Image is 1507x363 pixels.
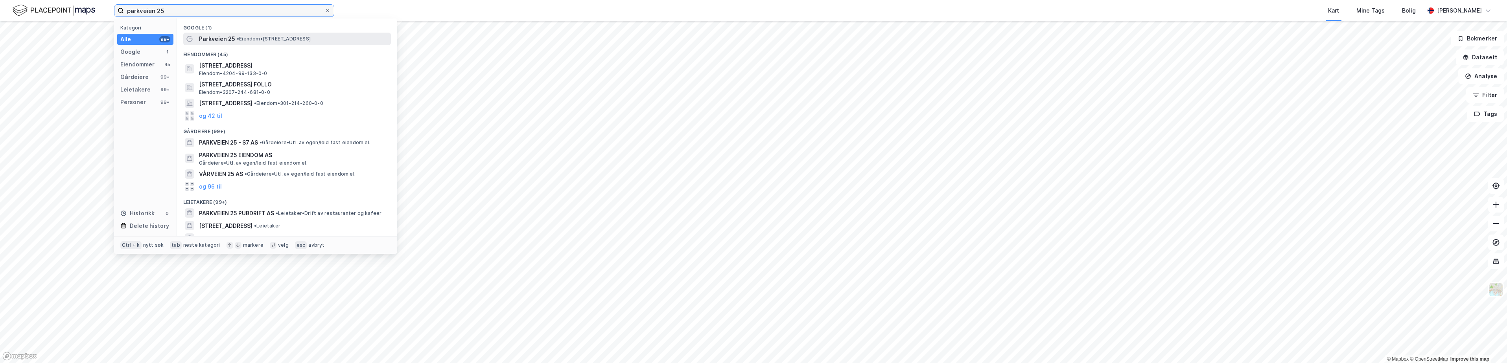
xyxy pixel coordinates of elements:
span: [STREET_ADDRESS] [199,221,252,231]
div: 0 [164,210,170,216]
div: Delete history [130,221,169,231]
span: Gårdeiere • Utl. av egen/leid fast eiendom el. [199,160,308,166]
div: 45 [164,61,170,68]
img: Z [1489,282,1503,297]
span: Eiendom • 4204-99-133-0-0 [199,70,267,77]
div: Alle [120,35,131,44]
div: Historikk [120,209,155,218]
span: • [260,139,262,145]
span: PARKVEIEN 25 - S7 AS [199,234,258,243]
a: Improve this map [1450,356,1489,362]
div: Ctrl + k [120,241,142,249]
div: avbryt [308,242,324,248]
span: Parkveien 25 [199,34,235,44]
span: PARKVEIEN 25 - S7 AS [199,138,258,147]
a: Mapbox [1387,356,1409,362]
div: Kategori [120,25,173,31]
div: markere [243,242,263,248]
span: • [237,36,239,42]
span: Eiendom • 301-214-260-0-0 [254,100,323,106]
button: og 96 til [199,182,222,191]
div: Bolig [1402,6,1416,15]
button: Bokmerker [1451,31,1504,46]
div: Kart [1328,6,1339,15]
span: Leietaker [254,223,280,229]
div: Google [120,47,140,57]
span: [STREET_ADDRESS] [199,61,388,70]
div: Leietakere (99+) [177,193,397,207]
span: Eiendom • [STREET_ADDRESS] [237,36,311,42]
iframe: Chat Widget [1468,325,1507,363]
span: PARKVEIEN 25 EIENDOM AS [199,150,388,160]
div: 99+ [159,36,170,42]
span: • [254,223,256,229]
span: Leietaker • Drift av restauranter og kafeer [276,210,381,216]
div: neste kategori [183,242,220,248]
span: [STREET_ADDRESS] FOLLO [199,80,388,89]
div: nytt søk [143,242,164,248]
span: Leietaker • Utl. av egen/leid fast eiendom el. [260,235,370,242]
div: Gårdeiere (99+) [177,122,397,136]
div: velg [278,242,289,248]
div: Gårdeiere [120,72,149,82]
a: Mapbox homepage [2,352,37,361]
div: Mine Tags [1356,6,1385,15]
span: • [254,100,256,106]
div: [PERSON_NAME] [1437,6,1482,15]
img: logo.f888ab2527a4732fd821a326f86c7f29.svg [13,4,95,17]
div: 1 [164,49,170,55]
button: Tags [1467,106,1504,122]
div: Personer [120,97,146,107]
div: 99+ [159,74,170,80]
button: Filter [1466,87,1504,103]
input: Søk på adresse, matrikkel, gårdeiere, leietakere eller personer [124,5,324,16]
button: og 42 til [199,111,222,121]
span: Gårdeiere • Utl. av egen/leid fast eiendom el. [260,139,370,146]
span: • [245,171,247,177]
div: Eiendommer [120,60,155,69]
button: Analyse [1458,68,1504,84]
span: PARKVEIEN 25 PUBDRIFT AS [199,209,274,218]
button: Datasett [1456,49,1504,65]
span: [STREET_ADDRESS] [199,99,252,108]
a: OpenStreetMap [1410,356,1448,362]
div: 99+ [159,86,170,93]
div: esc [295,241,307,249]
span: Eiendom • 3207-244-681-0-0 [199,89,270,95]
div: Leietakere [120,85,151,94]
span: • [276,210,278,216]
span: Gårdeiere • Utl. av egen/leid fast eiendom el. [245,171,356,177]
span: • [260,235,262,241]
div: Eiendommer (45) [177,45,397,59]
span: VÅRVEIEN 25 AS [199,169,243,179]
div: Google (1) [177,18,397,33]
div: 99+ [159,99,170,105]
div: tab [170,241,182,249]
